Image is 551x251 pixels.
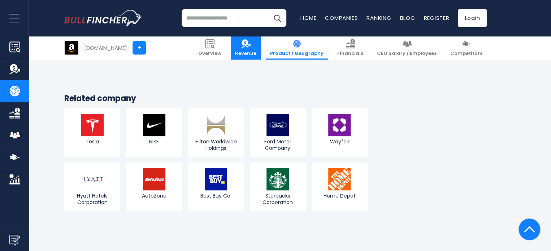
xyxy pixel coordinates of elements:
img: HLT logo [205,114,227,136]
a: Blog [400,14,415,22]
a: Starbucks Corporation [250,163,306,211]
a: CEO Salary / Employees [373,36,441,60]
span: CEO Salary / Employees [377,51,437,57]
span: Hilton Worldwide Holdings [190,138,242,151]
a: Go to homepage [64,10,142,26]
img: HD logo [328,168,351,190]
button: Search [268,9,286,27]
img: BBY logo [205,168,227,190]
a: + [133,41,146,55]
span: Tesla [66,138,118,145]
img: W logo [328,114,351,136]
a: AutoZone [126,163,182,211]
img: AZO logo [143,168,165,190]
a: Best Buy Co. [188,163,244,211]
a: Hyatt Hotels Corporation [64,163,120,211]
a: Hilton Worldwide Holdings [188,108,244,157]
h3: Related company [64,94,368,104]
span: Overview [198,51,221,57]
a: Register [424,14,449,22]
a: Ford Motor Company [250,108,306,157]
span: Starbucks Corporation [252,192,304,205]
img: SBUX logo [266,168,289,190]
span: Financials [337,51,363,57]
span: Competitors [450,51,482,57]
a: NIKE [126,108,182,157]
span: Ford Motor Company [252,138,304,151]
img: NKE logo [143,114,165,136]
a: Revenue [231,36,261,60]
span: NIKE [128,138,180,145]
img: F logo [266,114,289,136]
a: Home [300,14,316,22]
img: bullfincher logo [64,10,142,26]
span: Revenue [235,51,256,57]
a: Ranking [366,14,391,22]
span: Best Buy Co. [190,192,242,199]
a: Login [458,9,487,27]
span: Home Depot [313,192,366,199]
img: AMZN logo [65,41,78,55]
span: Hyatt Hotels Corporation [66,192,118,205]
div: [DOMAIN_NAME] [84,44,127,52]
a: Wayfair [312,108,368,157]
a: Home Depot [312,163,368,211]
span: Product / Geography [270,51,324,57]
img: TSLA logo [81,114,104,136]
a: Overview [194,36,226,60]
a: Financials [333,36,368,60]
span: Wayfair [313,138,366,145]
a: Companies [325,14,358,22]
a: Competitors [446,36,487,60]
a: Product / Geography [266,36,328,60]
span: AutoZone [128,192,180,199]
a: Tesla [64,108,120,157]
img: H logo [81,168,104,190]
